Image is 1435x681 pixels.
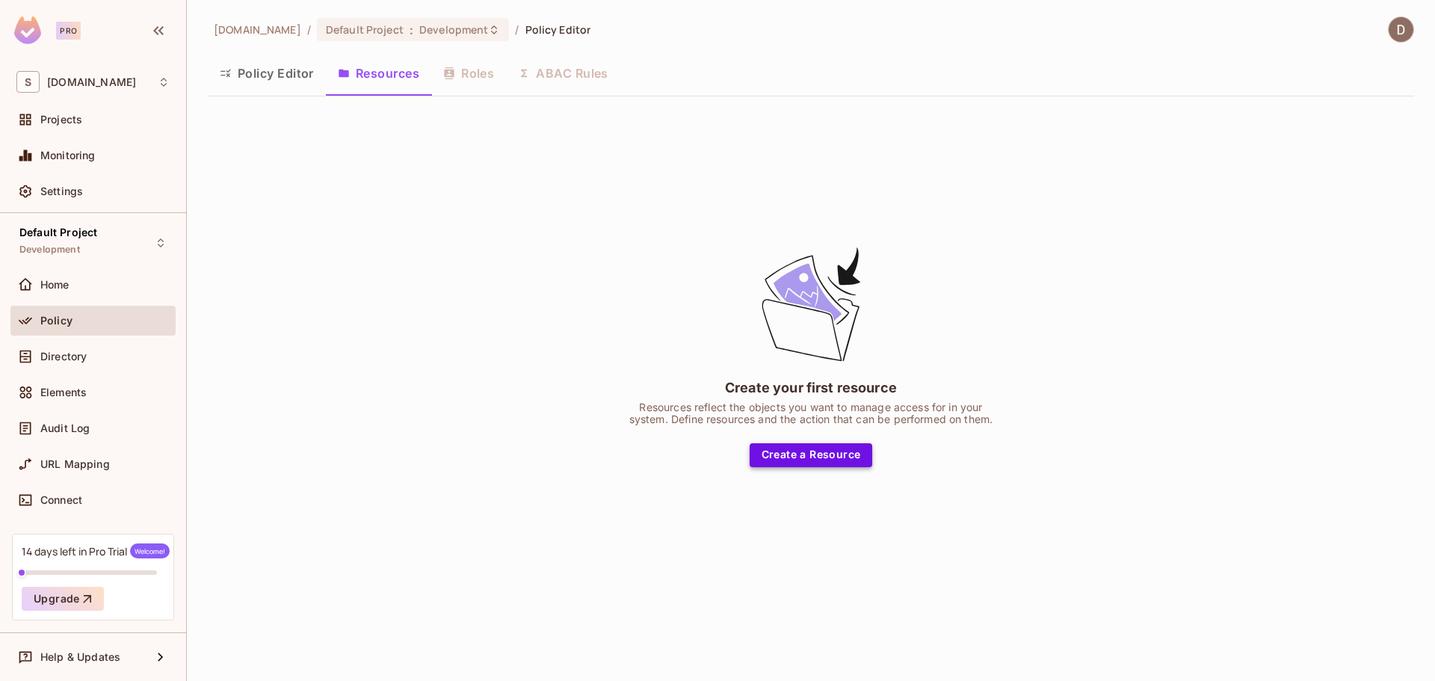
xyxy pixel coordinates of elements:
[19,227,97,238] span: Default Project
[307,22,311,37] li: /
[1389,17,1413,42] img: Dat Nghiem Quoc
[22,543,170,558] div: 14 days left in Pro Trial
[40,422,90,434] span: Audit Log
[40,458,110,470] span: URL Mapping
[40,114,82,126] span: Projects
[47,76,136,88] span: Workspace: savameta.com
[208,55,326,92] button: Policy Editor
[19,244,80,256] span: Development
[214,22,301,37] span: the active workspace
[750,443,873,467] button: Create a Resource
[419,22,488,37] span: Development
[326,55,431,92] button: Resources
[40,386,87,398] span: Elements
[130,543,170,558] span: Welcome!
[56,22,81,40] div: Pro
[525,22,591,37] span: Policy Editor
[725,378,897,397] div: Create your first resource
[40,150,96,161] span: Monitoring
[40,494,82,506] span: Connect
[16,71,40,93] span: S
[409,24,414,36] span: :
[40,279,70,291] span: Home
[624,401,998,425] div: Resources reflect the objects you want to manage access for in your system. Define resources and ...
[515,22,519,37] li: /
[14,16,41,44] img: SReyMgAAAABJRU5ErkJggg==
[22,587,104,611] button: Upgrade
[40,315,72,327] span: Policy
[40,351,87,363] span: Directory
[326,22,404,37] span: Default Project
[40,651,120,663] span: Help & Updates
[40,185,83,197] span: Settings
